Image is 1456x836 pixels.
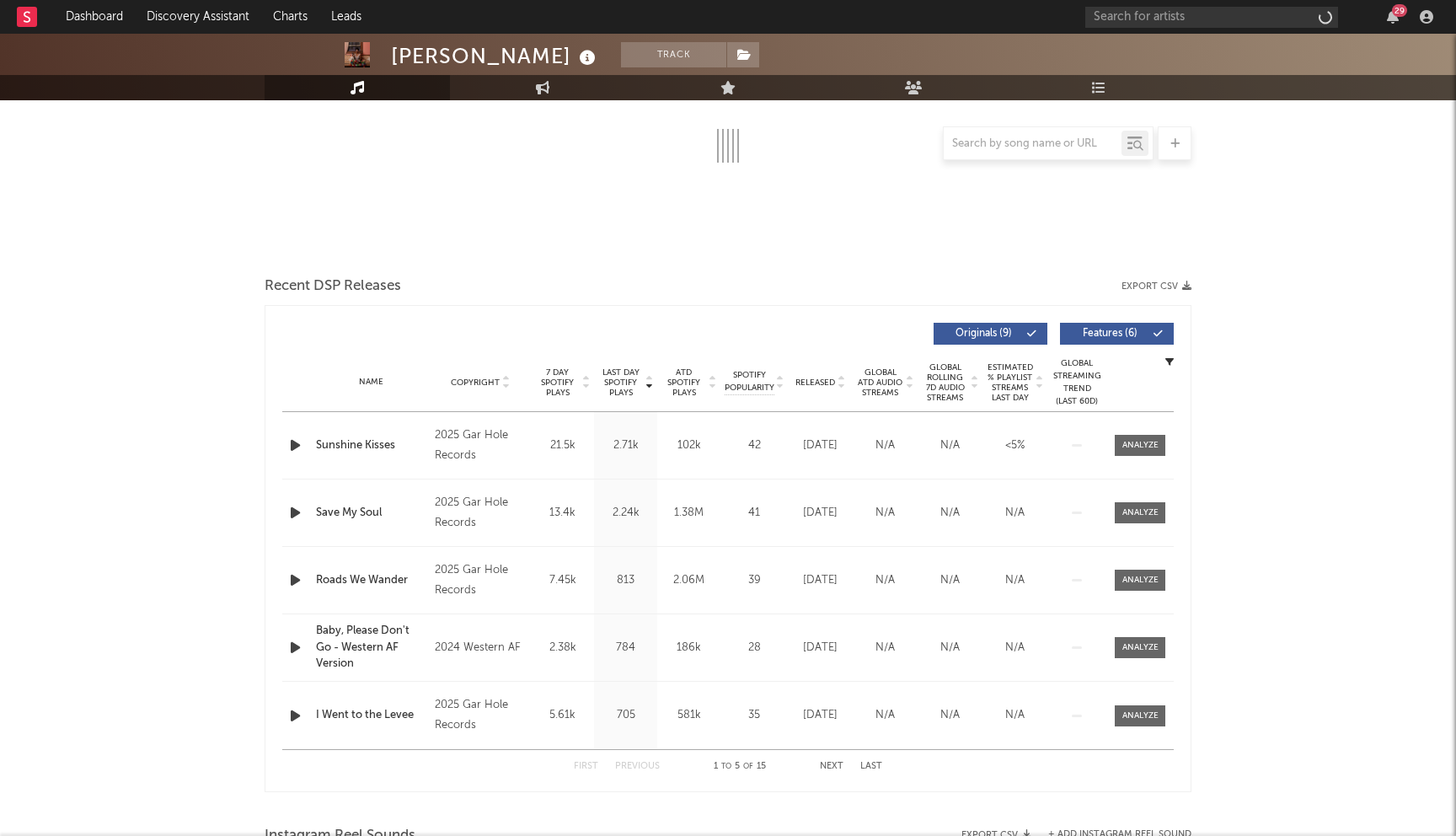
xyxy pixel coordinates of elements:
div: N/A [922,640,978,656]
a: Roads We Wander [316,572,426,589]
div: [DATE] [792,572,848,589]
div: 1 5 15 [693,757,786,777]
button: Previous [615,762,660,771]
button: Export CSV [1121,281,1191,292]
div: 2025 Gar Hole Records [435,695,527,736]
span: Released [795,378,835,388]
a: Save My Soul [316,505,426,522]
div: [DATE] [792,505,848,522]
span: ATD Spotify Plays [661,367,706,398]
div: 7.45k [535,572,590,589]
a: Sunshine Kisses [316,437,426,454]
div: N/A [922,707,978,724]
span: Spotify Popularity [725,369,774,394]
div: N/A [857,707,913,724]
div: 41 [725,505,784,522]
div: 2.24k [598,505,653,522]
div: 28 [725,640,784,656]
div: Name [316,376,426,389]
div: 42 [725,437,784,454]
input: Search by song name or URL [944,137,1121,151]
div: 2025 Gar Hole Records [435,493,527,533]
div: 35 [725,707,784,724]
div: 581k [661,707,716,724]
div: N/A [857,437,913,454]
div: N/A [922,505,978,522]
div: 13.4k [535,505,590,522]
div: 784 [598,640,653,656]
div: 2.06M [661,572,716,589]
a: Baby, Please Don't Go - Western AF Version [316,623,426,673]
button: 29 [1387,10,1399,24]
span: Estimated % Playlist Streams Last Day [987,362,1033,403]
input: Search for artists [1085,7,1338,28]
div: N/A [987,572,1043,589]
div: 2025 Gar Hole Records [435,560,527,601]
button: First [574,762,598,771]
span: Features ( 6 ) [1071,329,1148,339]
div: 1.38M [661,505,716,522]
button: Next [820,762,843,771]
span: Global Rolling 7D Audio Streams [922,362,968,403]
div: 813 [598,572,653,589]
div: N/A [857,572,913,589]
div: 29 [1392,4,1407,17]
div: Global Streaming Trend (Last 60D) [1052,357,1102,408]
div: 39 [725,572,784,589]
a: I Went to the Levee [316,707,426,724]
div: [DATE] [792,437,848,454]
div: 2.71k [598,437,653,454]
div: [PERSON_NAME] [391,42,600,70]
span: Originals ( 9 ) [945,329,1022,339]
span: Global ATD Audio Streams [857,367,903,398]
div: 2024 Western AF [435,638,527,658]
div: <5% [987,437,1043,454]
button: Features(6) [1060,323,1174,345]
span: to [721,763,731,770]
div: [DATE] [792,707,848,724]
div: N/A [922,437,978,454]
div: 5.61k [535,707,590,724]
div: 2.38k [535,640,590,656]
div: N/A [922,572,978,589]
div: N/A [987,640,1043,656]
div: N/A [857,505,913,522]
div: N/A [857,640,913,656]
span: of [743,763,753,770]
div: N/A [987,505,1043,522]
button: Last [860,762,882,771]
div: N/A [987,707,1043,724]
div: 705 [598,707,653,724]
span: Copyright [451,378,500,388]
button: Originals(9) [934,323,1047,345]
div: 186k [661,640,716,656]
span: Last Day Spotify Plays [598,367,643,398]
div: 102k [661,437,716,454]
button: Track [621,42,726,67]
div: 21.5k [535,437,590,454]
span: Recent DSP Releases [265,276,401,297]
div: [DATE] [792,640,848,656]
span: 7 Day Spotify Plays [535,367,580,398]
div: 2025 Gar Hole Records [435,426,527,466]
